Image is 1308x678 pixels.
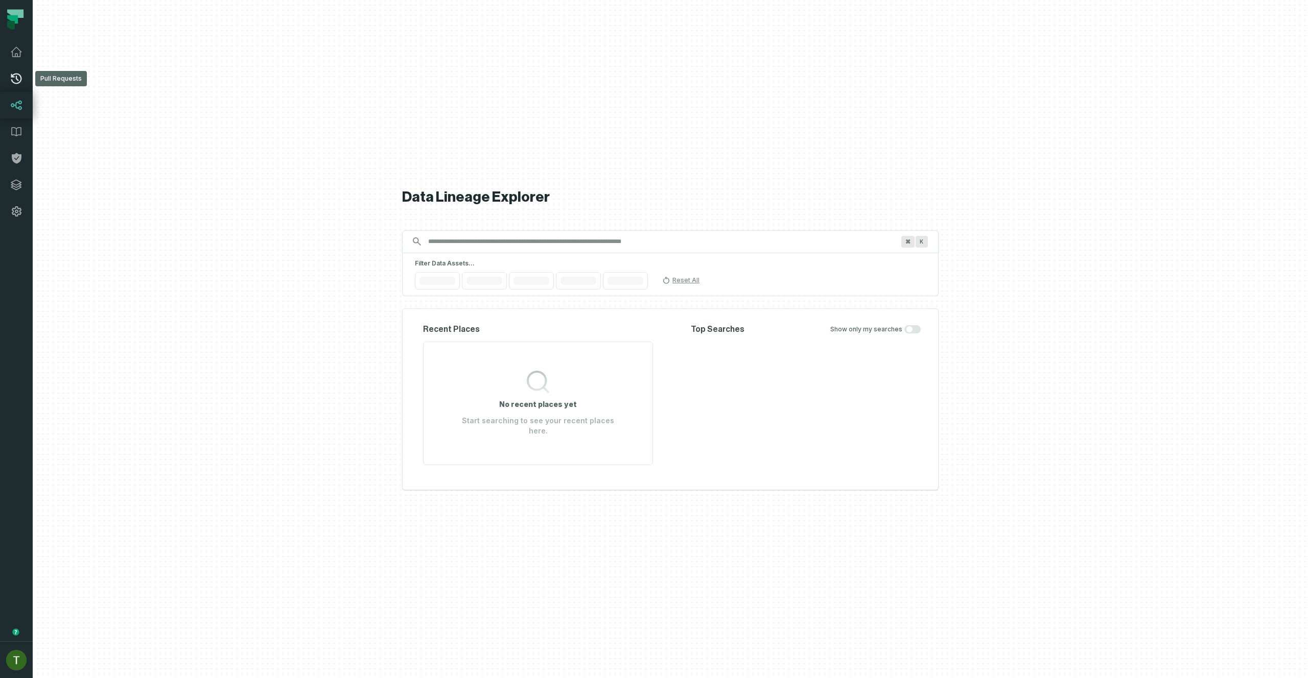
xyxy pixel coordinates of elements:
span: Press ⌘ + K to focus the search bar [916,236,928,248]
span: Press ⌘ + K to focus the search bar [901,236,915,248]
h1: Data Lineage Explorer [402,188,939,206]
img: avatar of Tomer Galun [6,650,27,670]
div: Pull Requests [35,71,87,86]
div: Tooltip anchor [11,627,20,637]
